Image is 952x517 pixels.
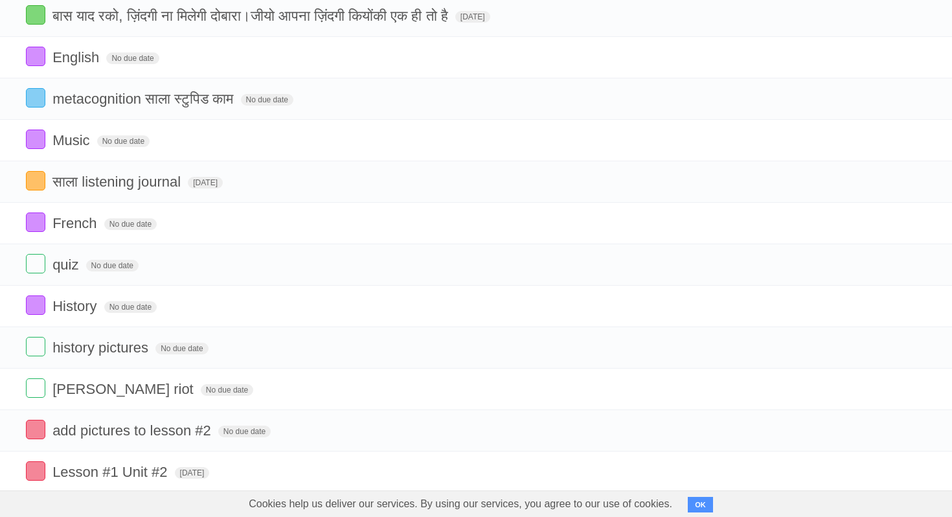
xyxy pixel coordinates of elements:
span: French [52,215,100,231]
label: Done [26,337,45,356]
label: Done [26,130,45,149]
span: Cookies help us deliver our services. By using our services, you agree to our use of cookies. [236,491,685,517]
span: No due date [241,94,293,106]
span: metacognition साला स्टुपिड काम [52,91,236,107]
label: Done [26,461,45,481]
span: Music [52,132,93,148]
span: बास याद रको, ज़िंदगी ना मिलेगी दोबारा।जीयो आपना ज़िंदगी कियोंकी एक ही तो है [52,8,451,24]
span: quiz [52,257,82,273]
label: Done [26,88,45,108]
span: साला listening journal [52,174,184,190]
label: Done [26,420,45,439]
button: OK [688,497,713,512]
span: No due date [104,218,157,230]
span: Lesson #1 Unit #2 [52,464,170,480]
span: History [52,298,100,314]
label: Done [26,295,45,315]
span: No due date [86,260,139,271]
span: history pictures [52,339,152,356]
span: No due date [106,52,159,64]
span: [DATE] [188,177,223,189]
label: Done [26,213,45,232]
span: No due date [155,343,208,354]
span: No due date [201,384,253,396]
label: Done [26,378,45,398]
span: No due date [97,135,150,147]
label: Done [26,171,45,190]
span: add pictures to lesson #2 [52,422,214,439]
span: [DATE] [455,11,490,23]
label: Done [26,254,45,273]
label: Done [26,5,45,25]
span: [PERSON_NAME] riot [52,381,197,397]
span: [DATE] [175,467,210,479]
label: Done [26,47,45,66]
span: English [52,49,102,65]
span: No due date [218,426,271,437]
span: No due date [104,301,157,313]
